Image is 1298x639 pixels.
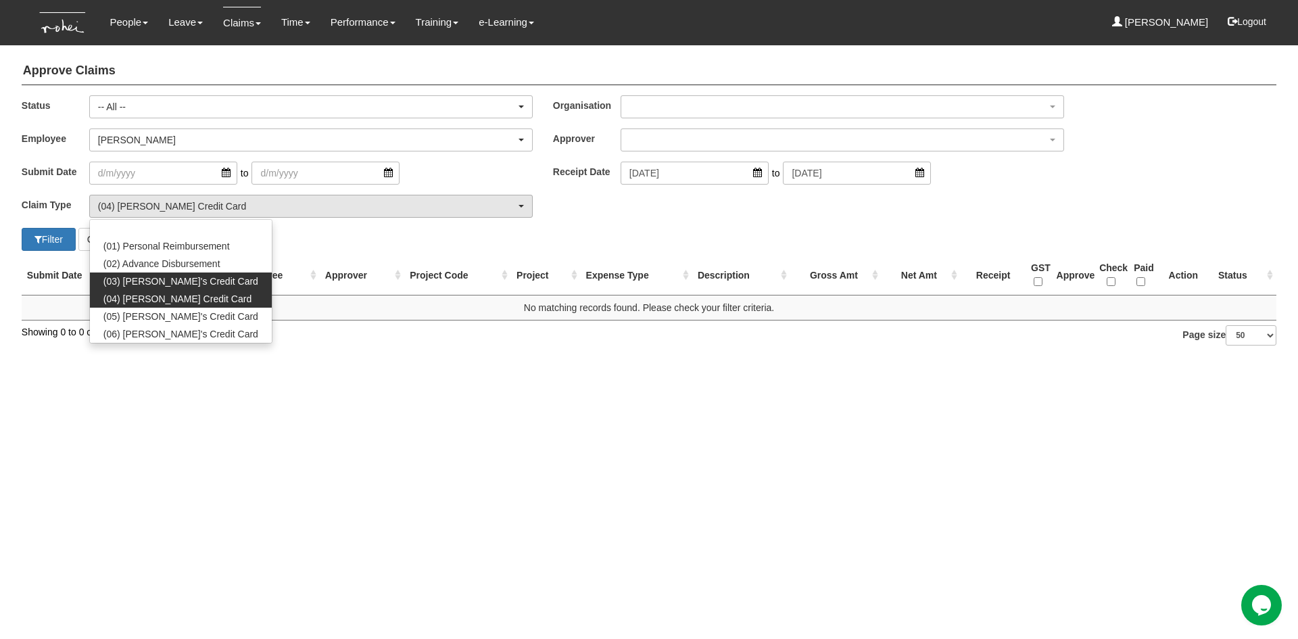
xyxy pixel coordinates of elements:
th: Project : activate to sort column ascending [511,256,581,295]
label: Status [22,95,89,115]
span: (02) Advance Disbursement [103,257,220,270]
span: (05) [PERSON_NAME]'s Credit Card [103,310,258,323]
label: Employee [22,128,89,148]
div: [PERSON_NAME] [98,133,516,147]
label: Submit Date [22,162,89,181]
div: -- All -- [98,100,516,114]
th: Approver : activate to sort column ascending [320,256,404,295]
th: Action [1154,256,1213,295]
label: Approver [553,128,621,148]
th: Expense Type : activate to sort column ascending [581,256,692,295]
th: Status : activate to sort column ascending [1213,256,1276,295]
iframe: chat widget [1241,585,1284,625]
a: [PERSON_NAME] [1112,7,1209,38]
a: Training [416,7,459,38]
span: to [769,162,784,185]
div: (04) [PERSON_NAME] Credit Card [98,199,516,213]
td: No matching records found. Please check your filter criteria. [22,295,1276,320]
input: d/m/yyyy [251,162,400,185]
label: Page size [1182,325,1276,346]
a: Time [281,7,310,38]
th: Receipt [961,256,1026,295]
th: Description : activate to sort column ascending [692,256,791,295]
label: Organisation [553,95,621,115]
span: to [237,162,252,185]
label: Receipt Date [553,162,621,181]
span: (03) [PERSON_NAME]'s Credit Card [103,275,258,288]
a: Performance [331,7,395,38]
button: (04) [PERSON_NAME] Credit Card [89,195,533,218]
button: Clear Filter [78,228,142,251]
th: GST [1026,256,1051,295]
th: Approve [1051,256,1095,295]
span: (06) [PERSON_NAME]'s Credit Card [103,327,258,341]
th: Project Code : activate to sort column ascending [404,256,511,295]
button: Logout [1218,5,1276,38]
input: d/m/yyyy [89,162,237,185]
th: Paid [1128,256,1154,295]
select: Page size [1226,325,1276,346]
a: People [110,7,148,38]
th: Net Amt : activate to sort column ascending [882,256,961,295]
th: Gross Amt : activate to sort column ascending [790,256,882,295]
a: Leave [168,7,203,38]
button: Filter [22,228,76,251]
a: Claims [223,7,261,39]
span: (01) Personal Reimbursement [103,239,230,253]
h4: Approve Claims [22,57,1276,85]
button: [PERSON_NAME] [89,128,533,151]
a: e-Learning [479,7,534,38]
input: d/m/yyyy [783,162,931,185]
input: d/m/yyyy [621,162,769,185]
th: Employee : activate to sort column ascending [233,256,320,295]
button: -- All -- [89,95,533,118]
th: Submit Date : activate to sort column ascending [22,256,126,295]
span: (04) [PERSON_NAME] Credit Card [103,292,251,306]
th: Check [1094,256,1128,295]
label: Claim Type [22,195,89,214]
